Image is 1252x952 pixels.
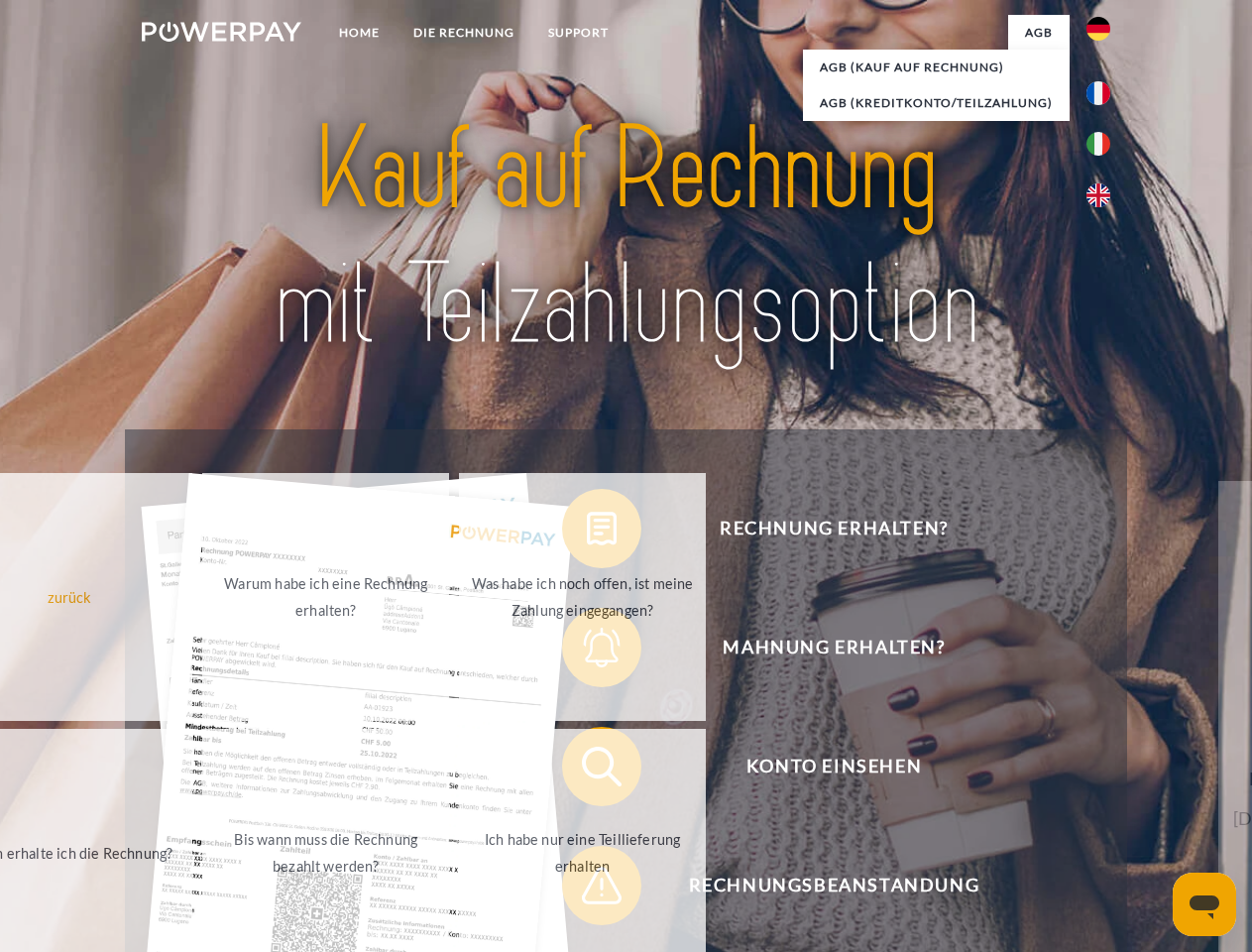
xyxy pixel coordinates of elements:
a: agb [1008,15,1070,51]
img: it [1086,132,1110,156]
img: logo-powerpay-white.svg [142,22,301,42]
span: Konto einsehen [591,727,1077,806]
a: AGB (Kreditkonto/Teilzahlung) [803,85,1070,121]
a: DIE RECHNUNG [397,15,531,51]
img: en [1086,183,1110,207]
button: Rechnungsbeanstandung [562,846,1078,925]
span: Rechnungsbeanstandung [591,846,1077,925]
img: title-powerpay_de.svg [189,95,1063,380]
button: Konto einsehen [562,727,1078,806]
a: AGB (Kauf auf Rechnung) [803,50,1070,85]
a: Home [322,15,397,51]
button: Mahnung erhalten? [562,608,1078,687]
div: Bis wann muss die Rechnung bezahlt werden? [214,826,437,880]
div: Was habe ich noch offen, ist meine Zahlung eingegangen? [471,570,694,624]
img: de [1086,17,1110,41]
a: Was habe ich noch offen, ist meine Zahlung eingegangen? [459,473,706,721]
div: Ich habe nur eine Teillieferung erhalten [471,826,694,880]
button: Rechnung erhalten? [562,489,1078,568]
span: Mahnung erhalten? [591,608,1077,687]
iframe: Schaltfläche zum Öffnen des Messaging-Fensters [1173,873,1236,936]
img: fr [1086,81,1110,105]
div: Warum habe ich eine Rechnung erhalten? [214,570,437,624]
a: SUPPORT [531,15,626,51]
span: Rechnung erhalten? [591,489,1077,568]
